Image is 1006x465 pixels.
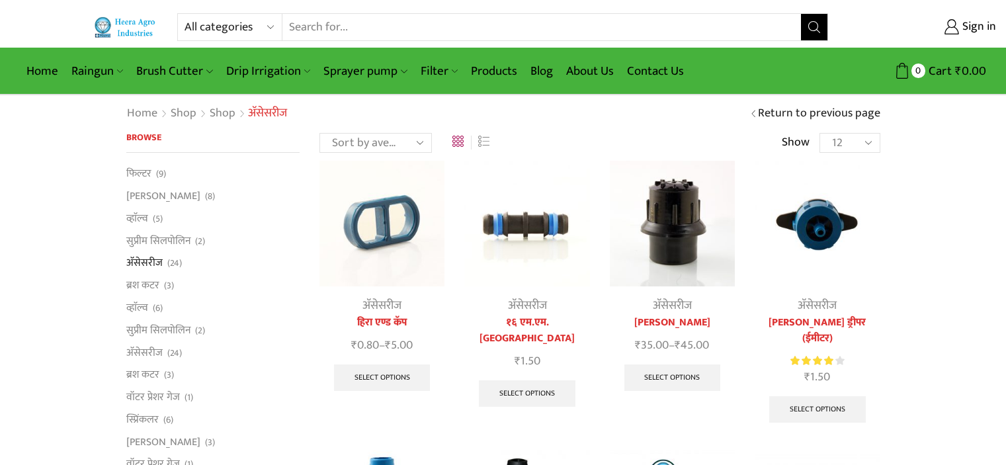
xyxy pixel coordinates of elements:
[205,436,215,449] span: (3)
[610,315,735,331] a: [PERSON_NAME]
[126,166,151,185] a: फिल्टर
[635,335,641,355] span: ₹
[195,324,205,337] span: (2)
[209,105,236,122] a: Shop
[524,56,560,87] a: Blog
[620,56,691,87] a: Contact Us
[804,367,830,387] bdi: 1.50
[126,207,148,230] a: व्हाॅल्व
[790,354,844,368] div: Rated 4.00 out of 5
[334,364,431,391] a: Select options for “हिरा एण्ड कॅप”
[925,62,952,80] span: Cart
[126,230,190,252] a: सुप्रीम सिलपोलिन
[515,351,540,371] bdi: 1.50
[351,335,379,355] bdi: 0.80
[385,335,391,355] span: ₹
[479,380,575,407] a: Select options for “१६ एम.एम. जोईनर”
[635,335,669,355] bdi: 35.00
[955,61,986,81] bdi: 0.00
[955,61,962,81] span: ₹
[126,105,158,122] a: Home
[126,431,200,453] a: [PERSON_NAME]
[126,130,161,145] span: Browse
[319,315,444,331] a: हिरा एण्ड कॅप
[126,386,180,409] a: वॉटर प्रेशर गेज
[755,315,880,347] a: [PERSON_NAME] ड्रीपर (ईमीटर)
[911,63,925,77] span: 0
[20,56,65,87] a: Home
[130,56,219,87] a: Brush Cutter
[248,106,287,121] h1: अ‍ॅसेसरीज
[170,105,197,122] a: Shop
[126,105,287,122] nav: Breadcrumb
[163,413,173,427] span: (6)
[362,296,401,316] a: अ‍ॅसेसरीज
[126,185,200,208] a: [PERSON_NAME]
[126,408,159,431] a: स्प्रिंकलर
[319,337,444,355] span: –
[414,56,464,87] a: Filter
[755,161,880,286] img: हिरा ओनलाईन ड्रीपर (ईमीटर)
[185,391,193,404] span: (1)
[841,59,986,83] a: 0 Cart ₹0.00
[65,56,130,87] a: Raingun
[317,56,413,87] a: Sprayer pump
[464,315,589,347] a: १६ एम.एम. [GEOGRAPHIC_DATA]
[385,335,413,355] bdi: 5.00
[653,296,692,316] a: अ‍ॅसेसरीज
[319,133,432,153] select: Shop order
[126,252,163,275] a: अ‍ॅसेसरीज
[769,396,866,423] a: Select options for “हिरा ओनलाईन ड्रीपर (ईमीटर)”
[624,364,721,391] a: Select options for “फ्लश व्हाॅल्व”
[959,19,996,36] span: Sign in
[610,161,735,286] img: Flush valve
[164,368,174,382] span: (3)
[675,335,709,355] bdi: 45.00
[205,190,215,203] span: (8)
[515,351,521,371] span: ₹
[164,279,174,292] span: (3)
[798,296,837,316] a: अ‍ॅसेसरीज
[804,367,810,387] span: ₹
[560,56,620,87] a: About Us
[758,105,880,122] a: Return to previous page
[610,337,735,355] span: –
[167,347,182,360] span: (24)
[153,302,163,315] span: (6)
[848,15,996,39] a: Sign in
[167,257,182,270] span: (24)
[675,335,681,355] span: ₹
[126,275,159,297] a: ब्रश कटर
[319,161,444,286] img: Heera Lateral End Cap
[351,335,357,355] span: ₹
[464,56,524,87] a: Products
[782,134,810,151] span: Show
[220,56,317,87] a: Drip Irrigation
[153,212,163,226] span: (5)
[508,296,547,316] a: अ‍ॅसेसरीज
[195,235,205,248] span: (2)
[464,161,589,286] img: १६ एम.एम. जोईनर
[282,14,802,40] input: Search for...
[156,167,166,181] span: (9)
[126,364,159,386] a: ब्रश कटर
[801,14,827,40] button: Search button
[126,341,163,364] a: अ‍ॅसेसरीज
[790,354,833,368] span: Rated out of 5
[126,319,190,341] a: सुप्रीम सिलपोलिन
[126,296,148,319] a: व्हाॅल्व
